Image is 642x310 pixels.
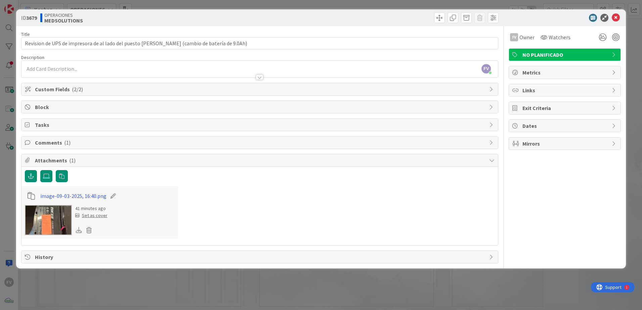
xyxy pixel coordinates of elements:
[35,103,486,111] span: Block
[481,64,491,73] span: FV
[26,14,37,21] b: 3679
[35,3,37,8] div: 1
[510,33,518,41] div: FV
[40,192,106,200] a: image-09-03-2025, 16:40.png
[35,121,486,129] span: Tasks
[35,253,486,261] span: History
[522,140,608,148] span: Mirrors
[21,37,498,49] input: type card name here...
[35,85,486,93] span: Custom Fields
[44,18,83,23] b: MEDSOLUTIONS
[522,68,608,76] span: Metrics
[75,205,107,212] div: 41 minutes ago
[21,31,30,37] label: Title
[522,104,608,112] span: Exit Criteria
[522,51,608,59] span: NO PLANIFICADO
[44,12,83,18] span: OPERACIONES
[519,33,535,41] span: Owner
[75,212,107,219] div: Set as cover
[21,14,37,22] span: ID
[522,122,608,130] span: Dates
[35,139,486,147] span: Comments
[21,54,44,60] span: Description
[14,1,31,9] span: Support
[64,139,71,146] span: ( 1 )
[69,157,76,164] span: ( 1 )
[72,86,83,93] span: ( 2/2 )
[35,156,486,164] span: Attachments
[522,86,608,94] span: Links
[549,33,570,41] span: Watchers
[75,226,83,235] div: Download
